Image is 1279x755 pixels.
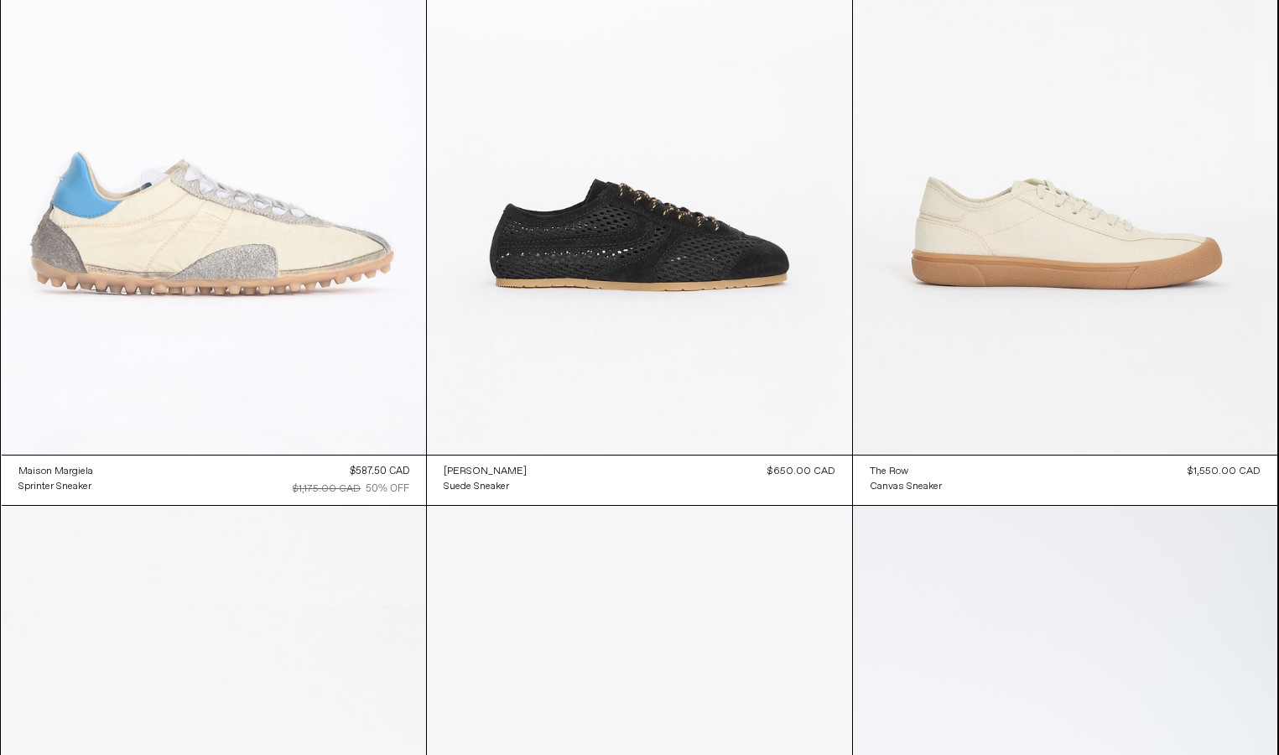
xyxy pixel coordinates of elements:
[18,465,93,479] div: Maison Margiela
[870,465,908,479] div: The Row
[18,479,93,494] a: Sprinter Sneaker
[366,482,409,497] div: 50% OFF
[870,464,942,479] a: The Row
[444,480,509,494] div: Suede Sneaker
[444,479,527,494] a: Suede Sneaker
[350,464,409,479] div: $587.50 CAD
[18,480,91,494] div: Sprinter Sneaker
[18,464,93,479] a: Maison Margiela
[293,482,361,497] div: $1,175.00 CAD
[870,479,942,494] a: Canvas Sneaker
[1188,464,1261,479] div: $1,550.00 CAD
[444,464,527,479] a: [PERSON_NAME]
[444,465,527,479] div: [PERSON_NAME]
[767,464,835,479] div: $650.00 CAD
[870,480,942,494] div: Canvas Sneaker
